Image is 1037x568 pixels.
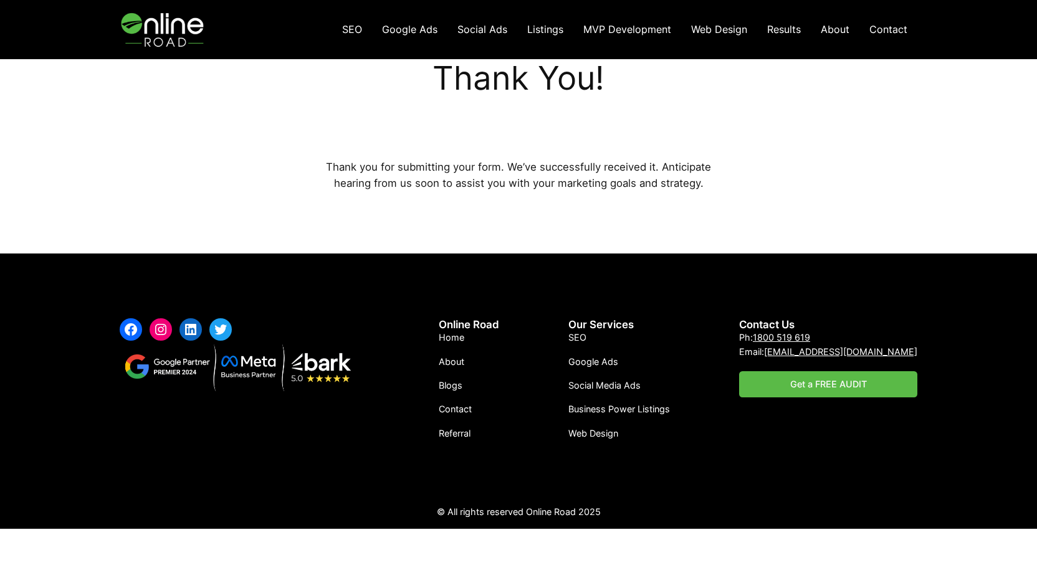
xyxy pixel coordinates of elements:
[869,23,907,35] span: Contact
[753,332,810,343] a: 1800 519 619
[583,23,671,35] span: MVP Development
[372,17,447,42] a: Google Ads
[568,332,586,343] span: SEO
[517,17,573,42] a: Listings
[342,23,362,35] span: SEO
[739,371,917,397] a: Get a FREE AUDIT
[120,505,917,519] p: © All rights reserved Online Road 2025
[439,402,472,416] a: Contact
[573,17,681,42] a: MVP Development
[457,23,507,35] span: Social Ads
[764,346,917,357] a: [EMAIL_ADDRESS][DOMAIN_NAME]
[739,345,917,359] p: Email:
[767,23,801,35] span: Results
[568,356,618,367] span: Google Ads
[439,380,462,391] span: Blogs
[739,318,917,331] h2: Contact Us
[439,404,472,414] span: Contact
[439,356,464,367] span: About
[568,318,670,331] h2: Our Services
[527,23,563,35] span: Listings
[439,331,472,440] nav: Footer navigation
[439,379,462,392] a: Blogs
[439,318,499,331] h2: Online Road
[568,331,670,440] nav: Footer navigation 2
[568,355,618,369] a: Google Ads
[691,23,747,35] span: Web Design
[568,404,670,414] span: Business Power Listings
[382,23,437,35] span: Google Ads
[439,428,471,438] span: Referral
[325,159,712,191] p: Thank you for submitting your form. We’ve successfully received it. Anticipate hearing from us so...
[568,379,641,392] a: Social Media Ads
[332,17,917,42] nav: Navigation
[811,17,859,42] a: About
[439,427,471,440] a: Referral
[568,402,670,416] a: Business Power Listings
[332,17,372,42] a: SEO
[568,427,618,440] a: Web Design
[739,331,917,344] p: Ph:
[447,17,517,42] a: Social Ads
[568,380,641,391] span: Social Media Ads
[757,17,811,42] a: Results
[325,59,712,97] h1: Thank You!
[821,23,849,35] span: About
[859,17,917,42] a: Contact
[568,428,618,438] span: Web Design
[568,331,586,344] a: SEO
[439,355,464,369] a: About
[681,17,757,42] a: Web Design
[439,331,464,344] a: Home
